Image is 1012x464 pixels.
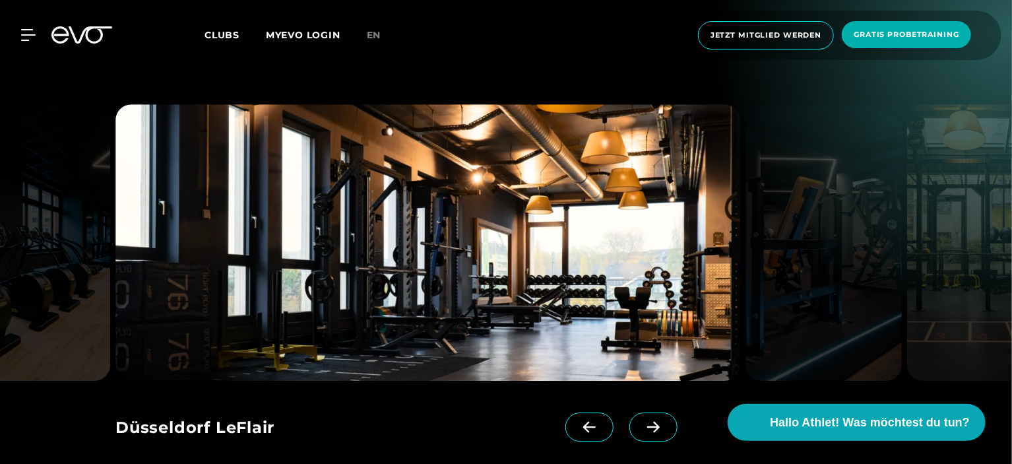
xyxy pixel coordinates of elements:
span: Clubs [205,29,239,41]
img: evofitness [745,104,902,381]
a: Gratis Probetraining [838,21,975,50]
img: evofitness [115,104,740,381]
span: Jetzt Mitglied werden [711,30,821,41]
a: Jetzt Mitglied werden [694,21,838,50]
a: Clubs [205,28,266,41]
button: Hallo Athlet! Was möchtest du tun? [728,404,986,441]
a: MYEVO LOGIN [266,29,340,41]
span: Hallo Athlet! Was möchtest du tun? [770,414,970,432]
span: Gratis Probetraining [854,29,959,40]
a: en [367,28,397,43]
span: en [367,29,381,41]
